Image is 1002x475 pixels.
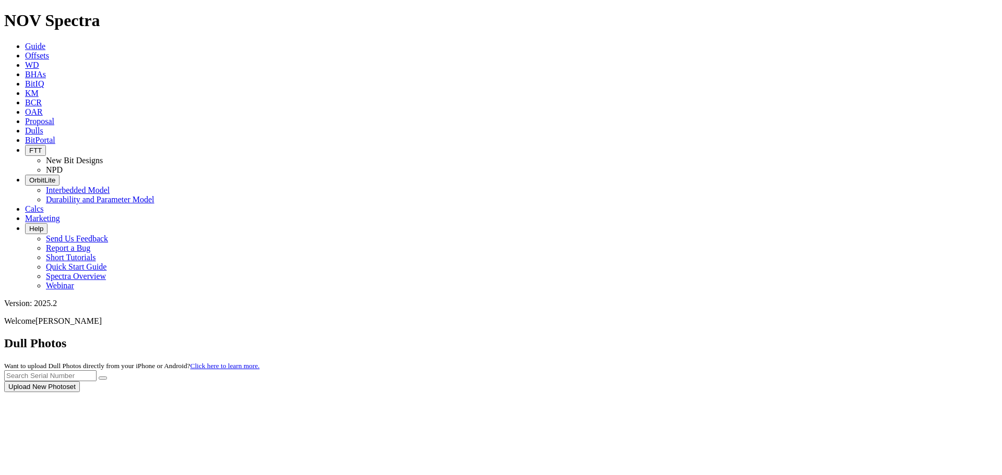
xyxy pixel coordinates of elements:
[25,79,44,88] a: BitIQ
[46,262,106,271] a: Quick Start Guide
[25,70,46,79] a: BHAs
[46,272,106,281] a: Spectra Overview
[4,316,998,326] p: Welcome
[46,281,74,290] a: Webinar
[25,136,55,144] a: BitPortal
[25,51,49,60] a: Offsets
[25,126,43,135] a: Dulls
[4,370,97,381] input: Search Serial Number
[4,381,80,392] button: Upload New Photoset
[25,60,39,69] a: WD
[25,42,45,51] a: Guide
[46,195,154,204] a: Durability and Parameter Model
[29,225,43,233] span: Help
[46,165,63,174] a: NPD
[25,117,54,126] a: Proposal
[46,186,110,194] a: Interbedded Model
[25,175,59,186] button: OrbitLite
[4,336,998,350] h2: Dull Photos
[4,11,998,30] h1: NOV Spectra
[46,253,96,262] a: Short Tutorials
[46,156,103,165] a: New Bit Designs
[46,234,108,243] a: Send Us Feedback
[25,89,39,98] a: KM
[25,107,43,116] a: OAR
[25,214,60,223] a: Marketing
[35,316,102,325] span: [PERSON_NAME]
[46,243,90,252] a: Report a Bug
[29,176,55,184] span: OrbitLite
[25,98,42,107] a: BCR
[29,147,42,154] span: FTT
[4,362,259,370] small: Want to upload Dull Photos directly from your iPhone or Android?
[25,223,47,234] button: Help
[4,299,998,308] div: Version: 2025.2
[25,145,46,156] button: FTT
[190,362,260,370] a: Click here to learn more.
[25,204,44,213] a: Calcs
